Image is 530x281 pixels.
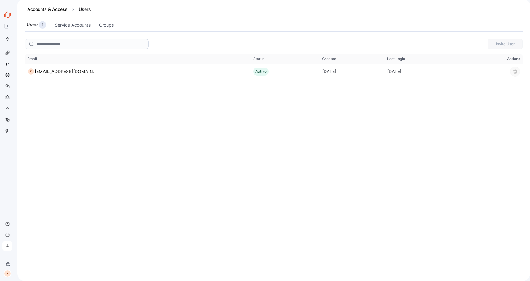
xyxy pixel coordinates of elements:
div: [DATE] [385,65,462,78]
div: [DATE] [320,65,384,78]
div: [EMAIL_ADDRESS][DOMAIN_NAME] [35,68,97,75]
span: Email [27,56,37,61]
div: Groups [99,22,114,29]
div: K [4,270,11,277]
div: Users [76,6,93,12]
div: Service Accounts [55,22,91,29]
div: Users [27,21,46,29]
button: Invite User [488,39,523,49]
span: Actions [507,56,520,61]
span: Last Login [387,56,405,61]
span: Invite User [492,39,519,49]
div: K [27,68,35,75]
a: Accounts & Access [27,7,68,12]
span: Active [255,69,267,74]
span: Status [253,56,264,61]
span: Created [322,56,336,61]
a: K[EMAIL_ADDRESS][DOMAIN_NAME] [27,68,89,75]
p: 1 [42,22,43,28]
